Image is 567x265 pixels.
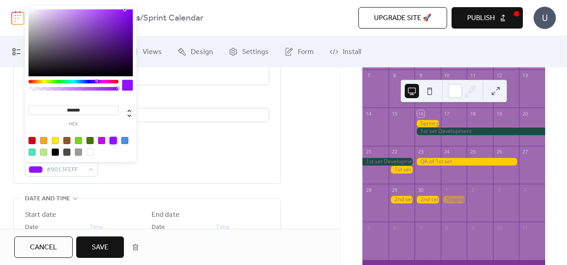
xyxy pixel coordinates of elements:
[143,10,203,27] b: Sprint Calendar
[11,11,25,25] img: logo
[30,242,57,253] span: Cancel
[469,110,476,117] div: 18
[522,110,528,117] div: 20
[362,158,415,166] div: 1st set Development
[391,224,398,231] div: 6
[444,224,450,231] div: 8
[222,40,275,64] a: Settings
[417,149,424,155] div: 23
[63,137,70,144] div: #8B572A
[110,137,117,144] div: #9013FE
[75,149,82,156] div: #9B9B9B
[391,110,398,117] div: 15
[415,120,441,128] div: Sprint planning (start of sprint)
[365,149,372,155] div: 21
[417,186,424,193] div: 30
[365,186,372,193] div: 28
[40,149,47,156] div: #B8E986
[278,40,320,64] a: Form
[452,7,523,29] button: Publish
[415,128,545,135] div: 1st set Development
[89,222,103,233] span: Time
[152,210,180,220] div: End date
[86,149,94,156] div: #FFFFFF
[63,149,70,156] div: #4A4A4A
[29,122,119,127] label: hex
[52,149,59,156] div: #000000
[123,40,168,64] a: Views
[323,40,368,64] a: Install
[29,149,36,156] div: #50E3C2
[496,149,502,155] div: 26
[389,196,415,203] div: 2nd set of Deployment to QA
[522,186,528,193] div: 4
[140,10,143,27] b: /
[444,72,450,79] div: 10
[191,47,213,58] span: Design
[417,72,424,79] div: 9
[25,96,267,107] div: Location
[467,13,495,24] span: Publish
[98,137,105,144] div: #BD10E0
[343,47,361,58] span: Install
[52,137,59,144] div: #F8E71C
[152,222,165,233] span: Date
[216,222,230,233] span: Time
[469,149,476,155] div: 25
[444,110,450,117] div: 17
[441,196,467,203] div: Staging deployment
[496,110,502,117] div: 19
[298,47,314,58] span: Form
[391,72,398,79] div: 8
[365,72,372,79] div: 7
[496,224,502,231] div: 10
[121,137,128,144] div: #4A90E2
[469,224,476,231] div: 9
[92,242,108,253] span: Save
[365,224,372,231] div: 5
[171,40,220,64] a: Design
[143,47,162,58] span: Views
[444,149,450,155] div: 24
[522,72,528,79] div: 13
[29,137,36,144] div: #D0021B
[75,137,82,144] div: #7ED321
[46,165,84,175] span: #9013FEFF
[5,40,64,64] a: My Events
[40,137,47,144] div: #F5A623
[358,7,447,29] button: Upgrade site 🚀
[415,158,519,166] div: QA of 1st set
[391,186,398,193] div: 29
[86,137,94,144] div: #417505
[391,149,398,155] div: 22
[389,166,415,174] div: 1st set of Deployment to QA
[496,186,502,193] div: 3
[14,236,73,258] button: Cancel
[76,236,124,258] button: Save
[522,149,528,155] div: 27
[25,222,38,233] span: Date
[522,224,528,231] div: 11
[25,210,56,220] div: Start date
[242,47,269,58] span: Settings
[374,13,431,24] span: Upgrade site 🚀
[469,186,476,193] div: 2
[496,72,502,79] div: 12
[365,110,372,117] div: 14
[534,7,556,29] div: U
[417,110,424,117] div: 16
[469,72,476,79] div: 11
[25,194,70,204] span: Date and time
[444,186,450,193] div: 1
[415,196,441,203] div: 2nd set bug fixing (critical to high)
[417,224,424,231] div: 7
